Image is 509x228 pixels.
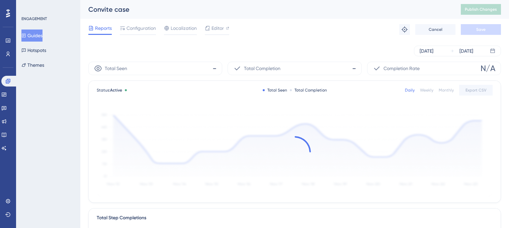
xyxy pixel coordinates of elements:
span: Status: [97,88,122,93]
div: Weekly [420,88,433,93]
span: Configuration [126,24,156,32]
button: Publish Changes [461,4,501,15]
span: Export CSV [465,88,487,93]
span: N/A [481,63,495,74]
span: - [213,63,217,74]
span: Total Seen [105,64,127,72]
div: [DATE] [420,47,433,55]
div: Daily [405,88,415,93]
button: Hotspots [21,44,46,56]
button: Save [461,24,501,35]
span: Localization [171,24,197,32]
div: Convite case [88,5,444,14]
span: Active [110,88,122,93]
div: Total Seen [263,88,287,93]
button: Export CSV [459,85,493,96]
span: Save [476,27,486,32]
button: Guides [21,30,43,42]
div: ENGAGEMENT [21,16,47,21]
div: Total Completion [290,88,327,93]
span: Cancel [429,27,442,32]
div: Monthly [439,88,454,93]
span: Reports [95,24,112,32]
span: Total Completion [244,64,280,72]
button: Themes [21,59,44,71]
div: [DATE] [459,47,473,55]
span: Editor [211,24,224,32]
span: Completion Rate [384,64,420,72]
span: Publish Changes [465,7,497,12]
span: - [352,63,356,74]
div: Total Step Completions [97,214,146,222]
button: Cancel [415,24,455,35]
